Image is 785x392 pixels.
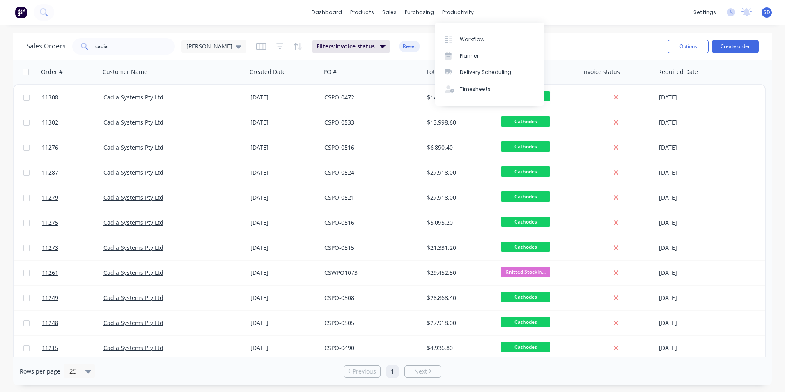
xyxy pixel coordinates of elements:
[250,168,318,177] div: [DATE]
[501,342,550,352] span: Cathodes
[324,244,415,252] div: CSPO-0515
[250,118,318,127] div: [DATE]
[399,41,420,52] button: Reset
[103,294,163,302] a: Cadia Systems Pty Ltd
[426,68,448,76] div: Total ($)
[42,160,103,185] a: 11287
[324,269,415,277] div: CSWPO1073
[42,110,103,135] a: 11302
[659,344,724,352] div: [DATE]
[250,93,318,101] div: [DATE]
[501,292,550,302] span: Cathodes
[42,219,58,227] span: 11275
[15,6,27,18] img: Factory
[346,6,378,18] div: products
[427,219,491,227] div: $5,095.20
[435,64,544,81] a: Delivery Scheduling
[42,286,103,310] a: 11249
[659,93,724,101] div: [DATE]
[103,118,163,126] a: Cadia Systems Pty Ltd
[42,143,58,152] span: 11276
[324,68,337,76] div: PO #
[427,344,491,352] div: $4,936.80
[401,6,438,18] div: purchasing
[250,319,318,327] div: [DATE]
[42,135,103,160] a: 11276
[42,194,58,202] span: 11279
[427,118,491,127] div: $13,998.60
[764,9,770,16] span: SD
[501,141,550,152] span: Cathodes
[378,6,401,18] div: sales
[186,42,232,51] span: [PERSON_NAME]
[460,69,511,76] div: Delivery Scheduling
[427,319,491,327] div: $27,918.00
[659,244,724,252] div: [DATE]
[42,344,58,352] span: 11215
[317,42,375,51] span: Filters: Invoice status
[427,244,491,252] div: $21,331.20
[435,31,544,47] a: Workflow
[42,185,103,210] a: 11279
[659,168,724,177] div: [DATE]
[501,217,550,227] span: Cathodes
[42,168,58,177] span: 11287
[659,194,724,202] div: [DATE]
[501,267,550,277] span: Knitted Stockin...
[42,244,58,252] span: 11273
[41,68,63,76] div: Order #
[250,294,318,302] div: [DATE]
[42,118,58,127] span: 11302
[103,168,163,176] a: Cadia Systems Pty Ltd
[42,269,58,277] span: 11261
[501,242,550,252] span: Cathodes
[427,143,491,152] div: $6,890.40
[427,269,491,277] div: $29,452.50
[103,269,163,277] a: Cadia Systems Pty Ltd
[501,191,550,202] span: Cathodes
[42,319,58,327] span: 11248
[42,336,103,360] a: 11215
[414,367,427,376] span: Next
[435,81,544,97] a: Timesheets
[659,269,724,277] div: [DATE]
[427,294,491,302] div: $28,868.40
[689,6,720,18] div: settings
[26,42,66,50] h1: Sales Orders
[324,93,415,101] div: CSPO-0472
[324,194,415,202] div: CSPO-0521
[427,93,491,101] div: $14,075.60
[42,311,103,335] a: 11248
[250,68,286,76] div: Created Date
[42,235,103,260] a: 11273
[250,244,318,252] div: [DATE]
[460,52,479,60] div: Planner
[460,36,484,43] div: Workflow
[658,68,698,76] div: Required Date
[324,168,415,177] div: CSPO-0524
[103,194,163,201] a: Cadia Systems Pty Ltd
[42,85,103,110] a: 11308
[324,118,415,127] div: CSPO-0533
[435,48,544,64] a: Planner
[386,365,399,378] a: Page 1 is your current page
[344,367,380,376] a: Previous page
[312,40,390,53] button: Filters:Invoice status
[103,219,163,226] a: Cadia Systems Pty Ltd
[20,367,60,376] span: Rows per page
[501,317,550,327] span: Cathodes
[438,6,478,18] div: productivity
[405,367,441,376] a: Next page
[324,319,415,327] div: CSPO-0505
[103,143,163,151] a: Cadia Systems Pty Ltd
[250,194,318,202] div: [DATE]
[103,319,163,327] a: Cadia Systems Pty Ltd
[659,319,724,327] div: [DATE]
[659,118,724,127] div: [DATE]
[42,261,103,285] a: 11261
[250,269,318,277] div: [DATE]
[659,143,724,152] div: [DATE]
[103,344,163,352] a: Cadia Systems Pty Ltd
[250,344,318,352] div: [DATE]
[308,6,346,18] a: dashboard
